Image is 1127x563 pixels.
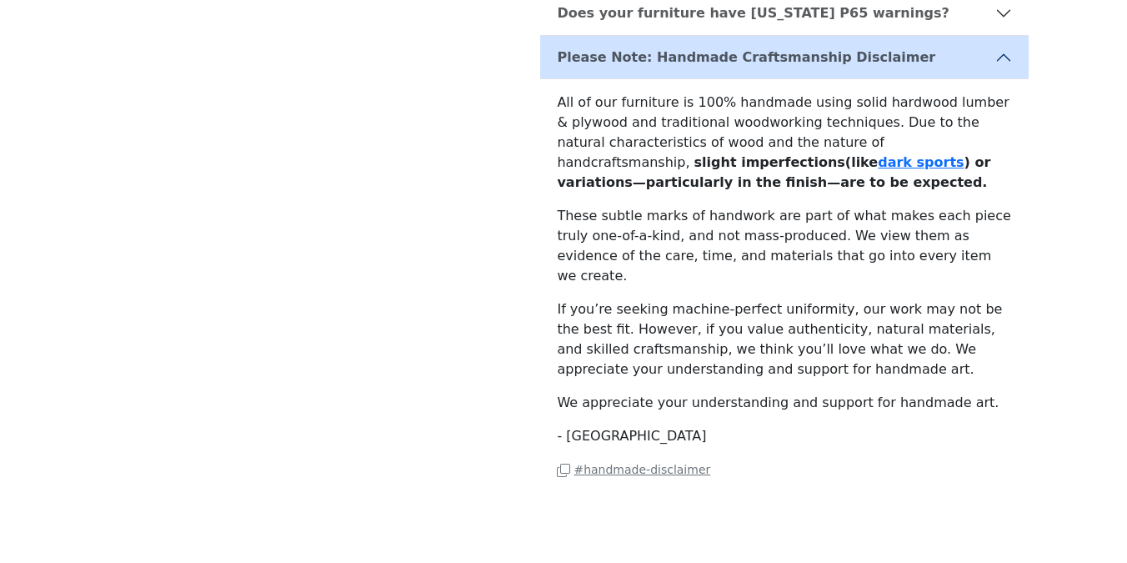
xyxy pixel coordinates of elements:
p: We appreciate your understanding and support for handmade art. [557,393,1012,413]
b: Please Note: Handmade Craftsmanship Disclaimer [557,49,935,65]
p: All of our furniture is 100% handmade using solid hardwood lumber & plywood and traditional woodw... [557,93,1012,193]
b: slight imperfections(like ) or variations—particularly in the finish—are to be expected. [557,154,990,190]
b: Does your furniture have [US_STATE] P65 warnings? [557,5,949,21]
button: Please Note: Handmade Craftsmanship Disclaimer [540,36,1029,79]
p: - [GEOGRAPHIC_DATA] [557,426,1012,446]
small: # handmade-disclaimer [557,463,710,476]
a: #handmade-disclaimer [557,461,710,477]
p: If you’re seeking machine-perfect uniformity, our work may not be the best fit. However, if you v... [557,299,1012,380]
a: dark sports [878,154,964,170]
p: These subtle marks of handwork are part of what makes each piece truly one-of-a-kind, and not mas... [557,206,1012,286]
